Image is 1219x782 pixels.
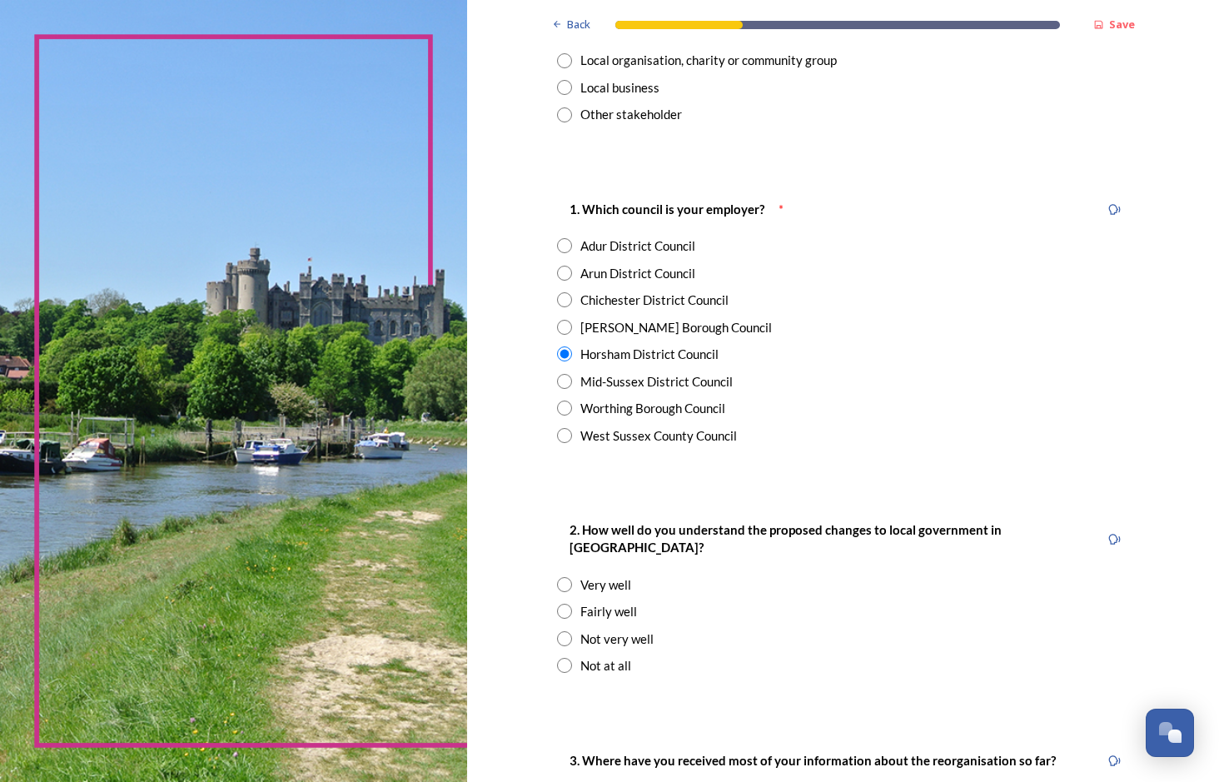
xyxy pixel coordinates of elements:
[580,372,733,391] div: Mid-Sussex District Council
[580,399,725,418] div: Worthing Borough Council
[580,105,682,124] div: Other stakeholder
[580,237,695,256] div: Adur District Council
[570,753,1056,768] strong: 3. Where have you received most of your information about the reorganisation so far?
[567,17,590,32] span: Back
[580,426,737,446] div: West Sussex County Council
[580,345,719,364] div: Horsham District Council
[580,78,659,97] div: Local business
[580,264,695,283] div: Arun District Council
[580,575,631,595] div: Very well
[580,51,837,70] div: Local organisation, charity or community group
[570,522,1004,555] strong: 2. How well do you understand the proposed changes to local government in [GEOGRAPHIC_DATA]?
[580,630,654,649] div: Not very well
[580,318,772,337] div: [PERSON_NAME] Borough Council
[1109,17,1135,32] strong: Save
[580,291,729,310] div: Chichester District Council
[580,602,637,621] div: Fairly well
[570,202,764,217] strong: 1. Which council is your employer?
[1146,709,1194,757] button: Open Chat
[580,656,631,675] div: Not at all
